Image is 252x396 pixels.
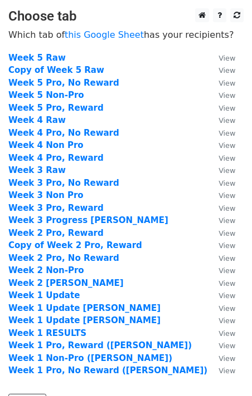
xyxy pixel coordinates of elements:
[219,329,235,338] small: View
[207,128,235,138] a: View
[219,179,235,187] small: View
[219,341,235,350] small: View
[8,315,161,325] a: Week 1 Update [PERSON_NAME]
[207,178,235,188] a: View
[8,340,192,350] a: Week 1 Pro, Reward ([PERSON_NAME])
[207,78,235,88] a: View
[207,53,235,63] a: View
[219,91,235,100] small: View
[8,240,142,250] a: Copy of Week 2 Pro, Reward
[207,140,235,150] a: View
[8,65,104,75] a: Copy of Week 5 Raw
[8,265,84,275] a: Week 2 Non-Pro
[219,191,235,200] small: View
[8,165,66,175] a: Week 3 Raw
[65,29,144,40] a: this Google Sheet
[219,141,235,150] small: View
[8,190,84,200] a: Week 3 Non Pro
[219,166,235,175] small: View
[219,204,235,212] small: View
[219,104,235,112] small: View
[207,203,235,213] a: View
[219,266,235,275] small: View
[8,153,104,163] strong: Week 4 Pro, Reward
[219,154,235,162] small: View
[8,128,119,138] a: Week 4 Pro, No Reward
[219,304,235,313] small: View
[8,253,119,263] a: Week 2 Pro, No Reward
[219,367,235,375] small: View
[207,115,235,125] a: View
[219,279,235,288] small: View
[207,153,235,163] a: View
[207,190,235,200] a: View
[207,90,235,100] a: View
[8,215,168,225] a: Week 3 Progress [PERSON_NAME]
[219,79,235,87] small: View
[8,365,207,375] a: Week 1 Pro, No Reward ([PERSON_NAME])
[207,278,235,288] a: View
[8,303,161,313] a: Week 1 Update [PERSON_NAME]
[207,328,235,338] a: View
[8,178,119,188] a: Week 3 Pro, No Reward
[219,354,235,363] small: View
[207,103,235,113] a: View
[8,29,244,41] p: Which tab of has your recipients?
[207,315,235,325] a: View
[8,203,104,213] a: Week 3 Pro, Reward
[207,228,235,238] a: View
[207,165,235,175] a: View
[219,116,235,125] small: View
[219,129,235,137] small: View
[207,65,235,75] a: View
[219,216,235,225] small: View
[219,254,235,263] small: View
[8,328,86,338] a: Week 1 RESULTS
[8,278,124,288] strong: Week 2 [PERSON_NAME]
[8,103,104,113] a: Week 5 Pro, Reward
[207,365,235,375] a: View
[207,353,235,363] a: View
[207,265,235,275] a: View
[207,303,235,313] a: View
[8,90,84,100] a: Week 5 Non-Pro
[8,140,84,150] strong: Week 4 Non Pro
[8,290,80,300] a: Week 1 Update
[8,78,119,88] a: Week 5 Pro, No Reward
[8,115,66,125] a: Week 4 Raw
[219,241,235,250] small: View
[207,253,235,263] a: View
[219,66,235,75] small: View
[207,340,235,350] a: View
[8,53,66,63] a: Week 5 Raw
[219,229,235,237] small: View
[8,353,172,363] a: Week 1 Non-Pro ([PERSON_NAME])
[207,215,235,225] a: View
[8,228,104,238] a: Week 2 Pro, Reward
[219,291,235,300] small: View
[8,8,244,24] h3: Choose tab
[219,54,235,62] small: View
[219,316,235,325] small: View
